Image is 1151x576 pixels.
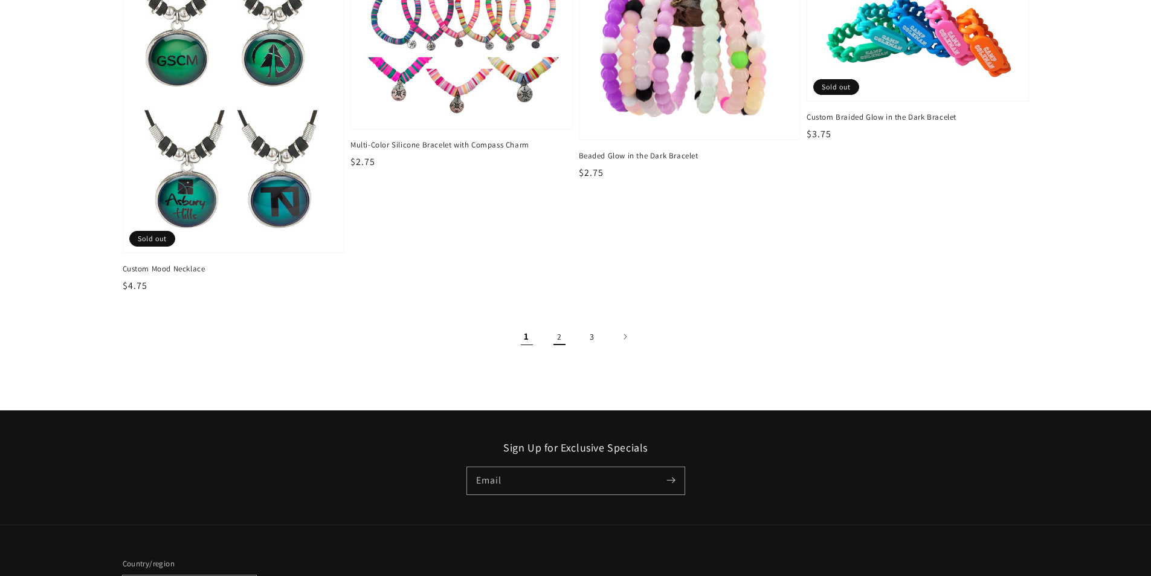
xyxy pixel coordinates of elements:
span: Beaded Glow in the Dark Bracelet [579,150,801,161]
button: Subscribe [658,467,685,494]
span: Page 1 [514,323,540,350]
span: $3.75 [807,128,831,140]
span: $2.75 [350,155,375,168]
h2: Country/region [123,558,256,570]
h2: Sign Up for Exclusive Specials [123,441,1029,455]
span: $4.75 [123,279,147,292]
span: Sold out [129,231,175,247]
a: Next page [611,323,638,350]
span: Custom Mood Necklace [123,264,345,274]
a: Page 3 [579,323,605,350]
span: Custom Braided Glow in the Dark Bracelet [807,112,1029,123]
span: Multi-Color Silicone Bracelet with Compass Charm [350,140,573,150]
nav: Pagination [123,323,1029,350]
span: $2.75 [579,166,604,179]
span: Sold out [813,79,859,95]
a: Page 2 [546,323,573,350]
